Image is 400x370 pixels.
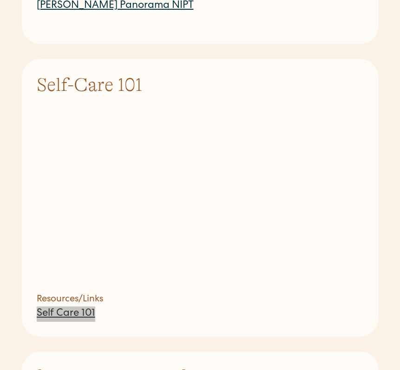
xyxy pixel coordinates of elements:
[37,309,95,319] a: Self Care 101
[37,74,364,96] h3: Self-Care 101
[52,111,349,278] iframe: YouTube embed
[37,14,364,29] p: ‍
[37,293,364,306] h5: Resources/Links
[37,1,194,11] a: [PERSON_NAME] Panorama NIPT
